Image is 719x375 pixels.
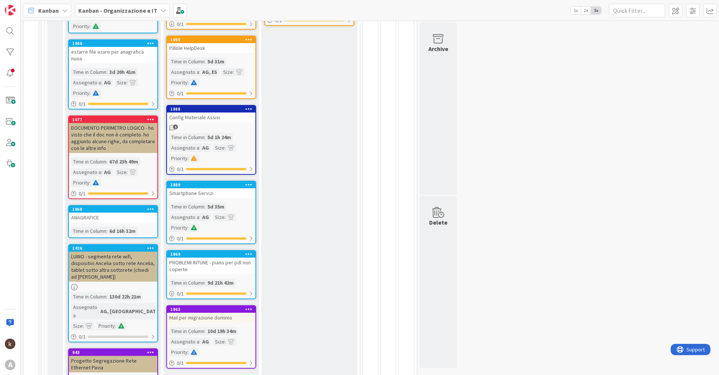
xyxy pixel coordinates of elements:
div: Size [221,68,233,76]
span: : [204,327,206,335]
span: 0 / 1 [177,20,184,28]
div: 1677 [69,116,157,123]
div: AG [200,144,211,152]
div: 1869PROBLEMI INTUNE - piano per pdl non coperte [167,251,255,274]
div: 1890 [167,36,255,43]
div: Time in Column [169,279,204,287]
div: Mail per migrazione dominio [167,313,255,322]
span: : [199,337,200,346]
div: 1868 [69,206,157,213]
div: Size [71,322,83,330]
span: Kanban [38,6,59,15]
span: 0 / 1 [177,290,184,298]
div: 1863 [170,307,255,312]
span: : [90,22,91,30]
span: : [188,78,189,87]
div: 943 [72,350,157,355]
div: 943 [69,349,157,356]
div: 1677DOCUMENTO PERIMETRO LOGICO - ho visto che il doc non è completo. ho aggiunto alcune righe, da... [69,116,157,153]
span: : [188,348,189,356]
div: 0/1 [69,189,157,198]
div: AG [200,213,211,221]
div: 1869 [170,252,255,257]
div: Delete [429,218,448,227]
div: Size [213,144,225,152]
div: 9d 21h 42m [206,279,236,287]
span: : [204,133,206,141]
div: Time in Column [71,157,106,166]
div: 1900 [72,41,157,46]
div: 1863 [167,306,255,313]
div: 1889Smartphone Servizi [167,181,255,198]
div: Priority [71,22,90,30]
div: PROBLEMI INTUNE - piano per pdl non coperte [167,258,255,274]
div: 1888 [170,106,255,112]
div: 5d 31m [206,57,226,66]
div: 0/1 [167,165,255,174]
span: 0 / 1 [79,333,86,341]
span: : [199,68,200,76]
div: ANAGRAFICE [69,213,157,222]
div: A [5,360,15,370]
div: Size [115,168,127,176]
div: 1677 [72,117,157,122]
span: : [204,279,206,287]
div: 5d 1h 24m [206,133,233,141]
span: 2x [581,7,591,14]
div: 1888 [167,106,255,112]
div: AG [200,337,211,346]
span: 0 / 1 [177,235,184,243]
span: : [106,68,107,76]
span: 0 / 1 [177,359,184,367]
div: Assegnato a [169,68,199,76]
div: Priority [169,223,188,232]
div: Time in Column [71,68,106,76]
div: 0/1 [167,358,255,368]
span: : [225,337,226,346]
span: Support [16,1,34,10]
input: Quick Filter... [609,4,665,17]
div: 0/1 [69,332,157,342]
div: Priority [169,348,188,356]
span: 1 [173,124,178,129]
div: 1868ANAGRAFICE [69,206,157,222]
span: : [225,144,226,152]
span: : [188,223,189,232]
div: Size [115,78,127,87]
div: 0/1 [167,234,255,243]
div: Size [213,337,225,346]
div: 10d 19h 34m [206,327,238,335]
div: AG, ES [200,68,219,76]
span: : [90,89,91,97]
span: 0 / 1 [177,90,184,97]
div: Time in Column [169,202,204,211]
div: Config Materiale Assisi [167,112,255,122]
div: 1863Mail per migrazione dominio [167,306,255,322]
div: Time in Column [169,57,204,66]
div: Assegnato a [169,213,199,221]
div: 1426LUINO - segmenta rete wifi, dispositivi Ancelia sotto rete Ancelia, tablet sotto altra sottor... [69,245,157,282]
span: 1x [571,7,581,14]
div: Pillole HelpDesk [167,43,255,53]
div: Smartphone Servizi [167,188,255,198]
div: Priority [169,78,188,87]
div: 0/1 [167,89,255,98]
div: 1889 [167,181,255,188]
span: : [199,144,200,152]
div: AG, [GEOGRAPHIC_DATA] [98,307,162,315]
img: kh [5,339,15,349]
div: Time in Column [169,133,204,141]
div: estarre file azure per anagrafica nuoa [69,47,157,63]
span: : [101,168,102,176]
div: 1900 [69,40,157,47]
div: 1889 [170,182,255,187]
div: Assegnato a [71,168,101,176]
div: 0/1 [69,99,157,109]
span: : [199,213,200,221]
div: Priority [169,154,188,162]
span: : [106,292,107,301]
div: Assegnato a [71,303,97,319]
span: : [233,68,234,76]
div: Time in Column [71,292,106,301]
div: Priority [71,89,90,97]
